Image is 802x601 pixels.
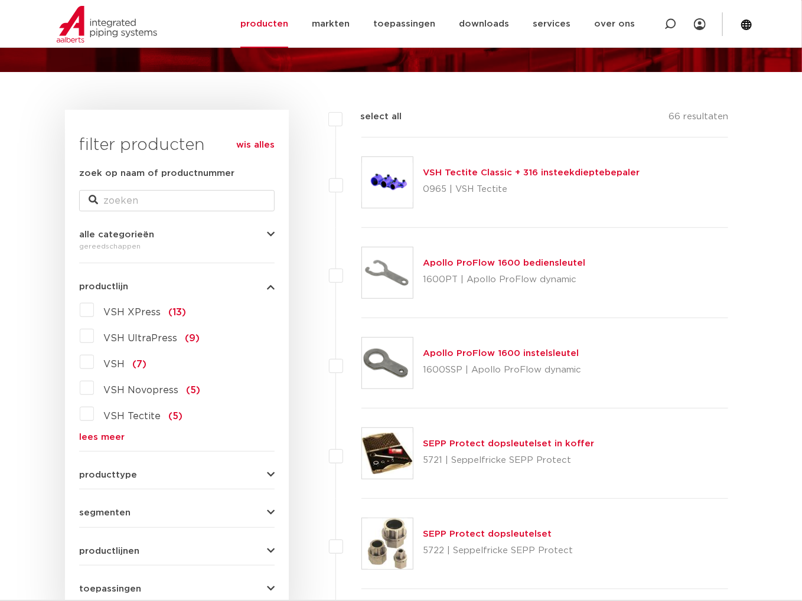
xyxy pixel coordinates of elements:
p: 5722 | Seppelfricke SEPP Protect [423,541,573,560]
span: toepassingen [79,584,141,593]
span: (5) [186,386,200,395]
button: producttype [79,471,275,479]
button: productlijn [79,282,275,291]
span: productlijnen [79,547,139,556]
p: 5721 | Seppelfricke SEPP Protect [423,451,594,470]
button: alle categorieën [79,230,275,239]
img: Thumbnail for VSH Tectite Classic + 316 insteekdieptebepaler [362,157,413,208]
p: 66 resultaten [669,110,728,128]
h3: filter producten [79,133,275,157]
span: (13) [168,308,186,317]
a: SEPP Protect dopsleutelset in koffer [423,439,594,448]
img: Thumbnail for Apollo ProFlow 1600 instelsleutel [362,338,413,388]
a: lees meer [79,433,275,442]
span: (7) [132,360,146,369]
p: 1600SSP | Apollo ProFlow dynamic [423,361,581,380]
div: gereedschappen [79,239,275,253]
span: producttype [79,471,137,479]
a: wis alles [236,138,275,152]
a: Apollo ProFlow 1600 bediensleutel [423,259,585,267]
span: VSH UltraPress [103,334,177,343]
button: segmenten [79,508,275,517]
a: VSH Tectite Classic + 316 insteekdieptebepaler [423,168,640,177]
img: Thumbnail for SEPP Protect dopsleutelset [362,518,413,569]
span: VSH Tectite [103,411,161,421]
p: 1600PT | Apollo ProFlow dynamic [423,270,585,289]
p: 0965 | VSH Tectite [423,180,640,199]
label: select all [343,110,402,124]
a: SEPP Protect dopsleutelset [423,530,552,538]
span: productlijn [79,282,128,291]
label: zoek op naam of productnummer [79,166,234,181]
a: Apollo ProFlow 1600 instelsleutel [423,349,579,358]
span: (5) [168,411,182,421]
input: zoeken [79,190,275,211]
span: alle categorieën [79,230,154,239]
span: VSH Novopress [103,386,178,395]
span: VSH [103,360,125,369]
img: Thumbnail for Apollo ProFlow 1600 bediensleutel [362,247,413,298]
span: (9) [185,334,200,343]
img: Thumbnail for SEPP Protect dopsleutelset in koffer [362,428,413,479]
span: VSH XPress [103,308,161,317]
button: productlijnen [79,547,275,556]
button: toepassingen [79,584,275,593]
span: segmenten [79,508,131,517]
